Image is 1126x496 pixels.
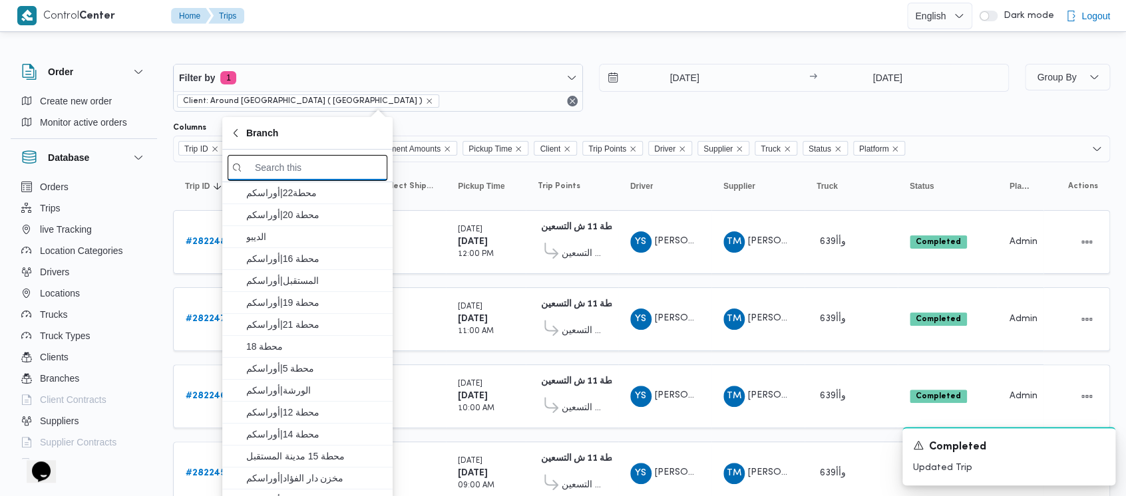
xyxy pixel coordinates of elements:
[655,468,731,477] span: [PERSON_NAME]
[803,141,848,156] span: Status
[246,360,385,376] span: محطة 5|أوراسكم
[563,145,571,153] button: Remove Client from selection in this group
[1010,314,1037,323] span: Admin
[40,221,92,237] span: live Tracking
[635,386,646,407] span: YS
[179,70,215,86] span: Filter by
[40,392,106,408] span: Client Contracts
[458,251,494,258] small: 12:00 PM
[820,469,846,477] span: 639وأأ
[177,94,439,108] span: Client: Around Egypt ( Orascom )
[635,231,646,253] span: YS
[1076,231,1097,253] button: Actions
[40,370,79,386] span: Branches
[40,243,123,259] span: Location Categories
[183,95,423,107] span: Client: Around [GEOGRAPHIC_DATA] ( [GEOGRAPHIC_DATA] )
[458,405,494,412] small: 10:00 AM
[40,200,61,216] span: Trips
[1010,392,1037,400] span: Admin
[40,285,80,301] span: Locations
[469,142,512,156] span: Pickup Time
[910,390,967,403] span: Completed
[648,141,692,156] span: Driver
[246,273,385,289] span: المستقبل|أوراسكم
[834,145,842,153] button: Remove Status from selection in this group
[185,181,210,191] span: Trip ID; Sorted in descending order
[1037,72,1076,82] span: Group By
[347,142,441,156] span: Collect Shipment Amounts
[40,307,67,322] span: Trucks
[246,295,385,310] span: محطة 19|أوراسكم
[11,90,157,138] div: Order
[40,328,90,344] span: Truck Types
[443,145,451,153] button: Remove Collect Shipment Amounts from selection in this group
[16,112,152,133] button: Monitor active orders
[913,439,1105,455] div: Notification
[453,176,519,197] button: Pickup Time
[541,454,624,463] b: محطة 11 ش التسعين
[16,304,152,325] button: Trucks
[735,145,743,153] button: Remove Supplier from selection in this group
[458,469,488,477] b: [DATE]
[246,207,385,223] span: محطة 20|أوراسكم
[809,73,817,82] div: →
[564,93,580,109] button: Remove
[655,391,731,400] span: [PERSON_NAME]
[458,314,488,323] b: [DATE]
[48,64,73,80] h3: Order
[588,142,626,156] span: Trip Points
[678,145,686,153] button: Remove Driver from selection in this group
[859,142,889,156] span: Platform
[703,142,733,156] span: Supplier
[630,386,652,407] div: Yasr Sameir Azaiaz Yousf
[458,226,482,233] small: [DATE]
[40,179,69,195] span: Orders
[378,181,434,191] span: Collect Shipment Amounts
[541,300,624,309] b: محطة 11 ش التسعين
[654,142,675,156] span: Driver
[40,114,127,130] span: Monitor active orders
[1010,237,1037,246] span: Admin
[11,176,157,464] div: Database
[655,237,731,245] span: [PERSON_NAME]
[79,11,115,21] b: Center
[541,377,624,386] b: محطة 11 ش التسعين
[727,463,741,484] span: TM
[186,469,226,477] b: # 282245
[916,392,961,400] b: Completed
[727,386,741,407] span: TM
[723,309,745,330] div: Tarq Muhammad Zghlol Said
[697,141,749,156] span: Supplier
[16,261,152,283] button: Drivers
[186,392,226,400] b: # 282246
[540,142,560,156] span: Client
[16,346,152,368] button: Clients
[821,64,954,91] input: Press the down key to open a popover containing a calendar.
[458,181,504,191] span: Pickup Time
[723,463,745,484] div: Tarq Muhammad Zghlol Said
[916,238,961,246] b: Completed
[1010,181,1032,191] span: Platform
[718,176,798,197] button: Supplier
[811,176,891,197] button: Truck
[629,145,637,153] button: Remove Trip Points from selection in this group
[655,314,731,322] span: [PERSON_NAME]
[458,392,488,400] b: [DATE]
[727,309,741,330] span: TM
[562,477,606,493] span: محطة 11 ش التسعين
[761,142,781,156] span: Truck
[228,155,387,181] input: search filters
[16,197,152,219] button: Trips
[723,231,745,253] div: Tarq Muhammad Zghlol Said
[458,303,482,310] small: [DATE]
[904,176,991,197] button: Status
[783,145,791,153] button: Remove Truck from selection in this group
[600,64,751,91] input: Press the down key to open a popover containing a calendar.
[16,219,152,240] button: live Tracking
[748,468,824,477] span: [PERSON_NAME]
[1081,8,1110,24] span: Logout
[458,482,494,489] small: 09:00 AM
[630,231,652,253] div: Yasr Sameir Azaiaz Yousf
[929,439,986,455] span: Completed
